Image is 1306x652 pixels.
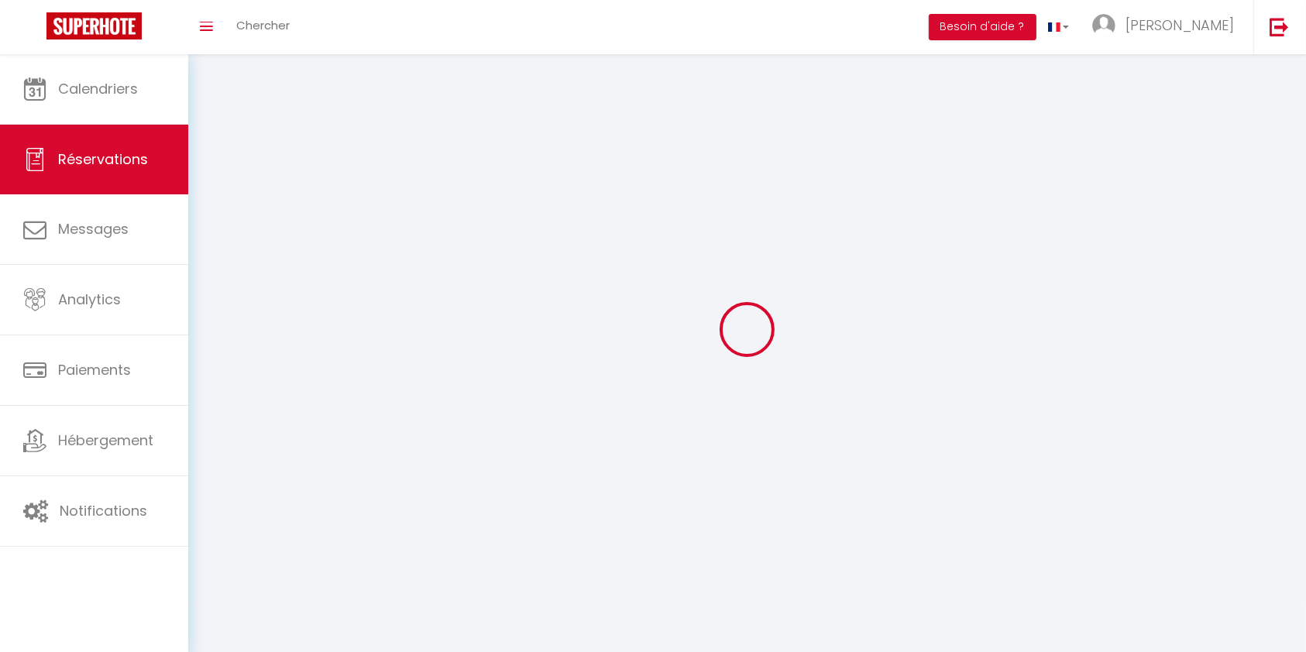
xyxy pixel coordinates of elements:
[12,6,59,53] button: Ouvrir le widget de chat LiveChat
[60,501,147,520] span: Notifications
[58,79,138,98] span: Calendriers
[236,17,290,33] span: Chercher
[1126,15,1234,35] span: [PERSON_NAME]
[929,14,1036,40] button: Besoin d'aide ?
[58,149,148,169] span: Réservations
[46,12,142,39] img: Super Booking
[1092,14,1115,37] img: ...
[58,219,129,238] span: Messages
[58,290,121,309] span: Analytics
[1270,17,1289,36] img: logout
[58,360,131,379] span: Paiements
[58,431,153,450] span: Hébergement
